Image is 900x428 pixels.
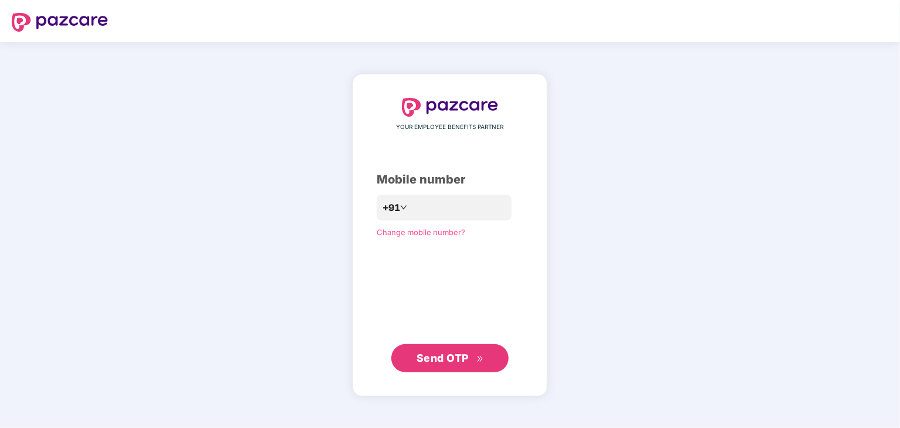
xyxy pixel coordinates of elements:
[377,227,465,237] a: Change mobile number?
[397,123,504,132] span: YOUR EMPLOYEE BENEFITS PARTNER
[383,201,400,215] span: +91
[476,355,484,363] span: double-right
[402,98,498,117] img: logo
[391,344,509,372] button: Send OTPdouble-right
[400,204,407,211] span: down
[417,352,469,364] span: Send OTP
[12,13,108,32] img: logo
[377,171,523,189] div: Mobile number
